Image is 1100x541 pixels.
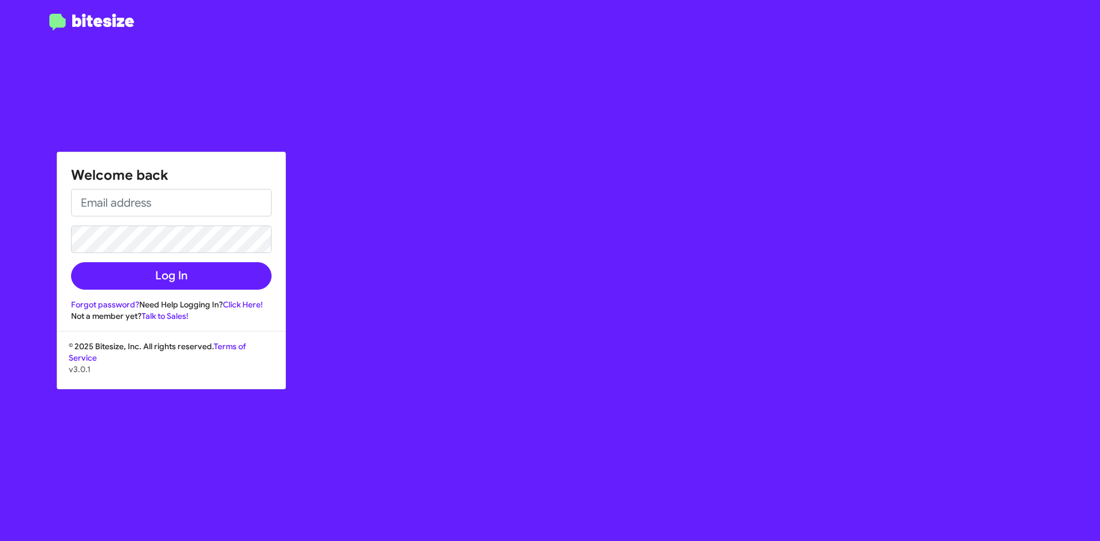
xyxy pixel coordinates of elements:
a: Forgot password? [71,299,139,310]
div: Need Help Logging In? [71,299,272,310]
div: Not a member yet? [71,310,272,322]
div: © 2025 Bitesize, Inc. All rights reserved. [57,341,285,389]
a: Talk to Sales! [142,311,188,321]
input: Email address [71,189,272,216]
button: Log In [71,262,272,290]
a: Click Here! [223,299,263,310]
h1: Welcome back [71,166,272,184]
p: v3.0.1 [69,364,274,375]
